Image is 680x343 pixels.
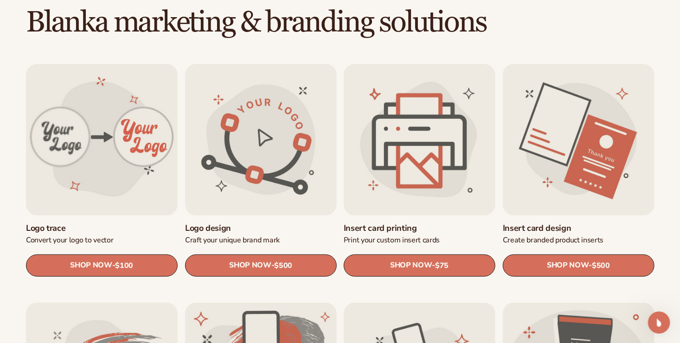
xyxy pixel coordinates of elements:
div: Ask a question [115,158,178,178]
a: SHOP NOW- $100 [26,254,178,277]
a: Insert card printing [344,223,495,234]
iframe: Intercom live chat [648,311,670,334]
div: [PERSON_NAME] • 1h ago [15,143,88,148]
a: Insert card design [503,223,654,234]
a: Logo trace [26,223,178,234]
div: Close [163,4,180,20]
span: SHOP NOW [229,261,271,270]
span: $75 [435,261,449,270]
h1: [PERSON_NAME] [45,9,105,16]
div: Hey there 👋 How can we help? Talk to our team. Search for helpful articles. [15,69,145,87]
div: user says… [7,158,178,189]
span: $500 [592,261,610,270]
span: Learn how to start a private label beauty line with [PERSON_NAME] [25,110,133,127]
button: Send a message… [157,268,172,283]
span: $500 [274,261,292,270]
input: Your email [15,221,170,245]
div: What is [PERSON_NAME]? [25,99,135,109]
div: Lee says… [7,63,178,158]
a: SHOP NOW- $500 [503,254,654,277]
span: SHOP NOW [547,261,589,270]
span: SHOP NOW [70,261,112,270]
a: SHOP NOW- $500 [185,254,337,277]
div: Hey there 👋 How can we help? Talk to our team. Search for helpful articles.What is [PERSON_NAME]?... [7,63,152,141]
span: $100 [115,261,133,270]
div: Ask a question [123,163,171,172]
span: SHOP NOW [390,261,432,270]
div: What is [PERSON_NAME]?Learn how to start a private label beauty line with [PERSON_NAME] [15,92,144,136]
img: Profile image for Lee [26,5,41,20]
button: go back [6,4,24,21]
button: Emoji picker [142,272,150,279]
button: Home [145,4,163,21]
a: Logo design [185,223,337,234]
a: SHOP NOW- $75 [344,254,495,277]
textarea: Message… [10,245,176,261]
